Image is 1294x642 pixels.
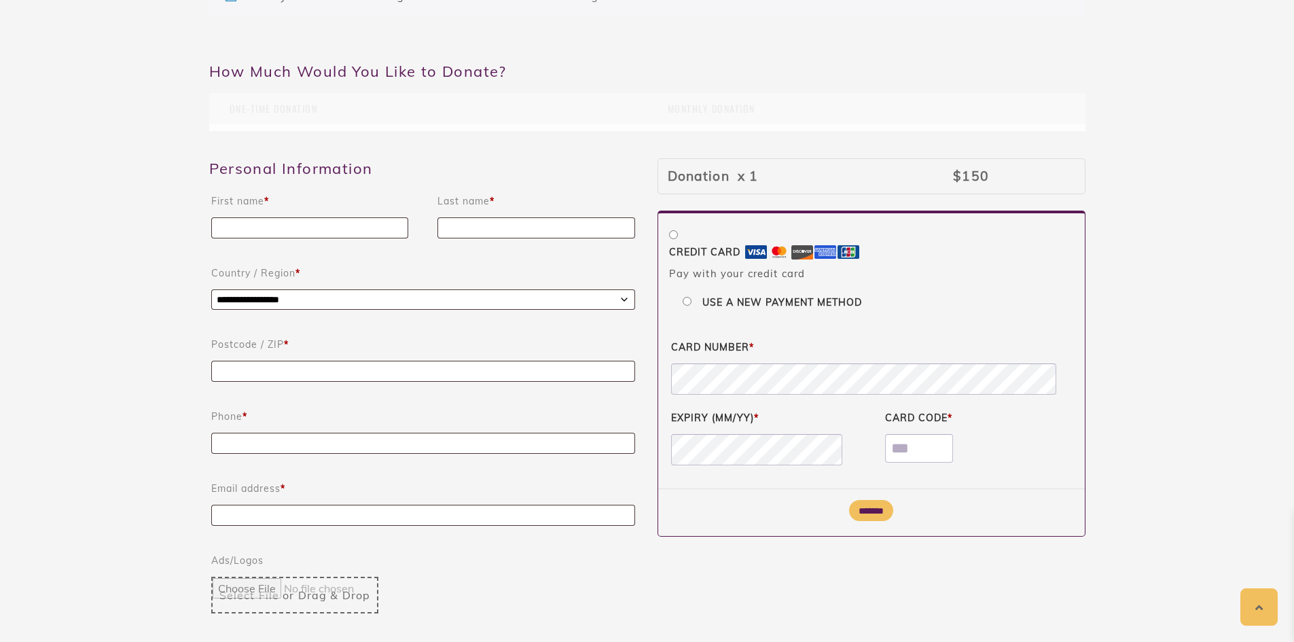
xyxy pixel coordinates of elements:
td: Donation x 1 [660,160,944,192]
label: Country / Region [211,264,635,283]
p: Pay with your credit card [669,266,1074,281]
bdi: 150 [953,168,989,184]
label: Credit Card [669,246,1074,260]
label: First name [211,192,408,211]
img: Discover [791,245,813,260]
h3: Personal Information [209,158,637,179]
label: Ads/Logos [211,551,635,570]
label: Card code [885,408,1071,427]
img: Visa [745,245,767,259]
label: Use a new payment method [702,296,862,308]
img: Jcb [838,245,859,259]
img: Mastercard [768,245,790,259]
img: Amex [814,245,836,259]
label: Expiry (MM/YY) [671,408,857,427]
label: Postcode / ZIP [211,335,635,354]
label: Last name [437,192,634,211]
label: Card number [671,338,1072,357]
label: Phone [211,407,635,426]
label: Email address [211,479,635,498]
span: $ [953,168,962,184]
h3: How Much Would You Like to Donate? [209,39,1085,82]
